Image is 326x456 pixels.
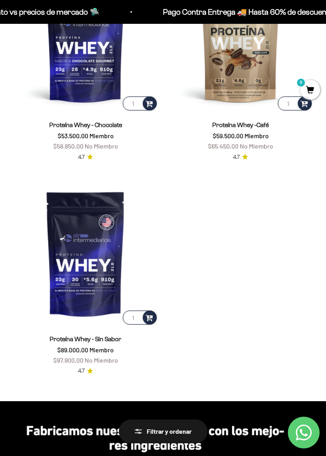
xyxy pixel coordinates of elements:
[78,153,93,162] a: 4.74.7 de 5.0 estrellas
[78,153,85,162] span: 4.7
[53,356,83,364] span: $97.900,00
[212,122,269,128] a: Proteína Whey -Café
[78,367,85,375] span: 4.7
[213,132,243,139] span: $59.500,00
[58,132,88,139] span: $53.500,00
[240,142,273,150] span: No Miembro
[135,426,192,437] div: Filtrar y ordenar
[78,367,93,375] a: 4.74.7 de 5.0 estrellas
[300,86,320,95] a: 0
[89,346,114,354] span: Miembro
[85,356,118,364] span: No Miembro
[85,142,118,150] span: No Miembro
[296,78,306,87] mark: 0
[13,181,158,326] img: Proteína Whey - Sin Sabor
[49,122,122,128] a: Proteína Whey - Chocolate
[244,132,269,139] span: Miembro
[119,419,208,443] button: Filtrar y ordenar
[233,153,240,162] span: 4.7
[53,142,83,150] span: $58.850,00
[208,142,239,150] span: $65.450,00
[57,346,88,354] span: $89.000,00
[50,336,121,342] a: Proteína Whey - Sin Sabor
[89,132,114,139] span: Miembro
[233,153,248,162] a: 4.74.7 de 5.0 estrellas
